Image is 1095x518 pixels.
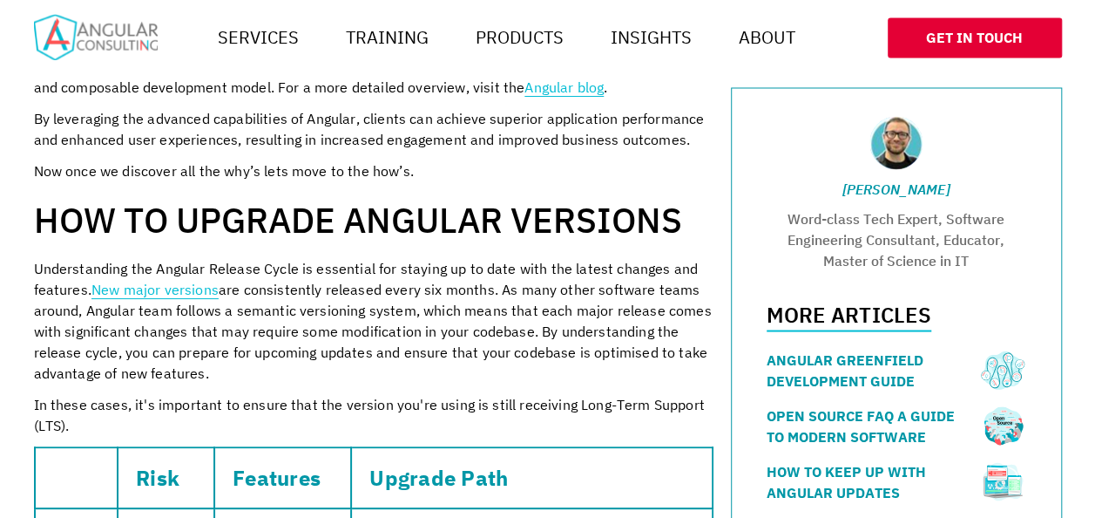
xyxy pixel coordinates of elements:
a: Insights [604,20,699,55]
a: How to keep up with Angular updates [767,460,1026,502]
a: About [732,20,802,55]
p: Now once we discover all the why’s lets move to the how’s. [34,160,713,181]
a: [PERSON_NAME] [842,180,950,197]
strong: Features [233,464,321,492]
a: Training [339,20,436,55]
h3: How to upgrade Angular versions [34,199,713,241]
a: Get In Touch [888,17,1062,58]
h2: More articles [767,298,931,331]
p: Understanding the Angular Release Cycle is essential for staying up to date with the latest chang... [34,258,713,384]
a: Services [211,20,306,55]
img: Home [34,14,158,60]
p: Word-class Tech Expert, Software Engineering Consultant, Educator, Master of Science in IT [767,208,1026,270]
p: By leveraging the advanced capabilities of Angular, clients can achieve superior application perf... [34,108,713,150]
span: Angular Greenfield Development Guide [767,349,970,391]
a: Products [469,20,571,55]
a: Angular Greenfield Development Guide [767,349,1026,391]
a: Open Source FAQ A Guide to Modern Software [767,405,1026,446]
p: In these cases, it's important to ensure that the version you're using is still receiving Long-Te... [34,394,713,436]
span: How to keep up with Angular updates [767,460,970,502]
strong: Risk [136,464,179,492]
a: New major versions [91,281,219,298]
span: Open Source FAQ A Guide to Modern Software [767,405,970,446]
strong: Upgrade Path [369,464,508,492]
a: Angular blog [524,78,604,96]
